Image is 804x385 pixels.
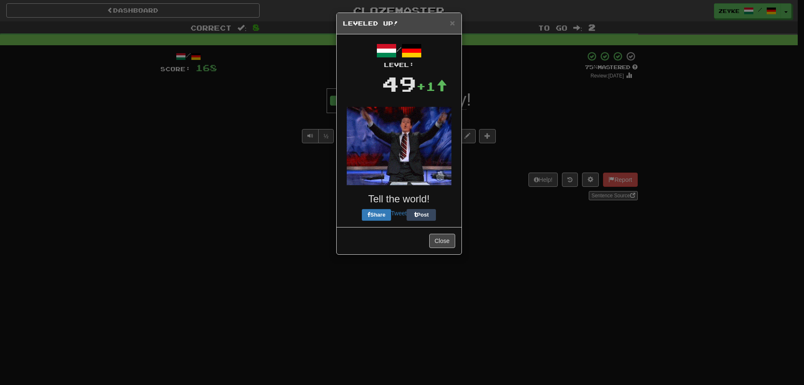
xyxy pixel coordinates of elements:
[429,234,455,248] button: Close
[343,61,455,69] div: Level:
[450,18,455,28] span: ×
[450,18,455,27] button: Close
[416,78,447,95] div: +1
[343,41,455,69] div: /
[362,209,391,221] button: Share
[407,209,436,221] button: Post
[391,210,407,217] a: Tweet
[382,69,416,98] div: 49
[347,107,451,185] img: colbert-2-be1bfdc20e1ad268952deef278b8706a84000d88b3e313df47e9efb4a1bfc052.gif
[343,19,455,28] h5: Leveled Up!
[343,194,455,204] h3: Tell the world!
